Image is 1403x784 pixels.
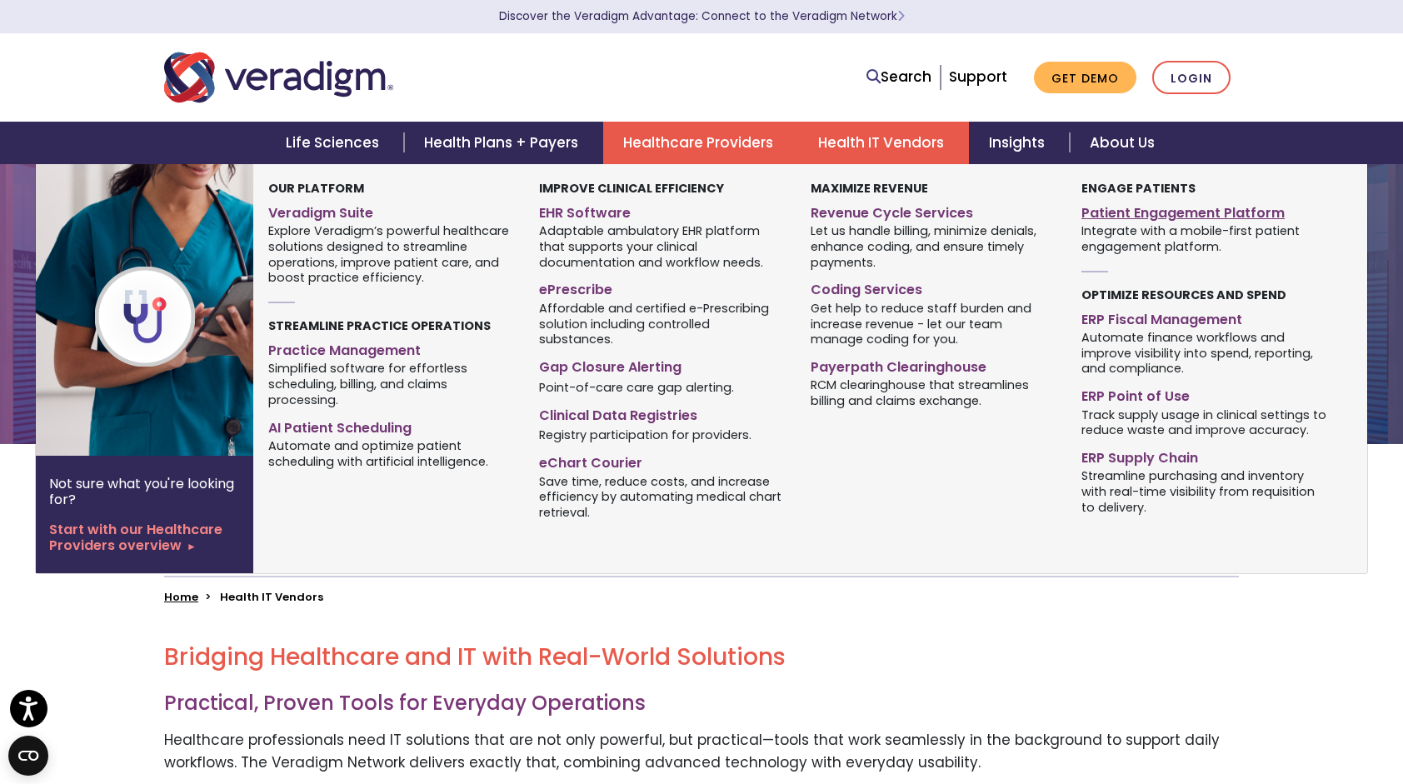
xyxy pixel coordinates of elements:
a: Healthcare Providers [603,122,798,164]
a: Login [1152,61,1231,95]
span: Registry participation for providers. [539,427,751,443]
a: ERP Supply Chain [1081,443,1327,467]
span: RCM clearinghouse that streamlines billing and claims exchange. [811,377,1056,409]
a: Practice Management [268,336,514,360]
img: Veradigm logo [164,50,393,105]
span: Automate and optimize patient scheduling with artificial intelligence. [268,437,514,469]
strong: Optimize Resources and Spend [1081,287,1286,303]
a: ePrescribe [539,275,785,299]
a: Start with our Healthcare Providers overview [49,522,240,553]
a: EHR Software [539,198,785,222]
button: Open CMP widget [8,736,48,776]
p: Healthcare professionals need IT solutions that are not only powerful, but practical—tools that w... [164,729,1239,774]
a: Patient Engagement Platform [1081,198,1327,222]
span: Affordable and certified e-Prescribing solution including controlled substances. [539,299,785,347]
span: Integrate with a mobile-first patient engagement platform. [1081,222,1327,255]
a: ERP Point of Use [1081,382,1327,406]
a: Discover the Veradigm Advantage: Connect to the Veradigm NetworkLearn More [499,8,905,24]
span: Point-of-care care gap alerting. [539,378,734,395]
span: Track supply usage in clinical settings to reduce waste and improve accuracy. [1081,406,1327,438]
a: Clinical Data Registries [539,401,785,425]
span: Simplified software for effortless scheduling, billing, and claims processing. [268,360,514,408]
a: Search [866,66,931,88]
strong: Engage Patients [1081,180,1196,197]
a: Revenue Cycle Services [811,198,1056,222]
a: About Us [1070,122,1175,164]
a: Payerpath Clearinghouse [811,352,1056,377]
span: Streamline purchasing and inventory with real-time visibility from requisition to delivery. [1081,467,1327,516]
a: Veradigm Suite [268,198,514,222]
span: Explore Veradigm’s powerful healthcare solutions designed to streamline operations, improve patie... [268,222,514,286]
strong: Improve Clinical Efficiency [539,180,724,197]
a: Support [949,67,1007,87]
a: Home [164,589,198,605]
strong: Our Platform [268,180,364,197]
span: Save time, reduce costs, and increase efficiency by automating medical chart retrieval. [539,472,785,521]
h2: Bridging Healthcare and IT with Real-World Solutions [164,643,1239,672]
a: Health Plans + Payers [404,122,603,164]
iframe: Drift Chat Widget [1083,664,1383,764]
h3: Practical, Proven Tools for Everyday Operations [164,692,1239,716]
img: Healthcare Provider [36,164,304,456]
span: Learn More [897,8,905,24]
strong: Maximize Revenue [811,180,928,197]
a: AI Patient Scheduling [268,413,514,437]
a: Life Sciences [266,122,404,164]
a: Coding Services [811,275,1056,299]
span: Let us handle billing, minimize denials, enhance coding, and ensure timely payments. [811,222,1056,271]
a: ERP Fiscal Management [1081,305,1327,329]
span: Adaptable ambulatory EHR platform that supports your clinical documentation and workflow needs. [539,222,785,271]
a: Insights [969,122,1070,164]
a: Gap Closure Alerting [539,352,785,377]
a: Health IT Vendors [798,122,969,164]
strong: Streamline Practice Operations [268,317,491,334]
a: eChart Courier [539,448,785,472]
span: Automate finance workflows and improve visibility into spend, reporting, and compliance. [1081,328,1327,377]
a: Get Demo [1034,62,1136,94]
p: Not sure what you're looking for? [49,476,240,507]
span: Get help to reduce staff burden and increase revenue - let our team manage coding for you. [811,299,1056,347]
